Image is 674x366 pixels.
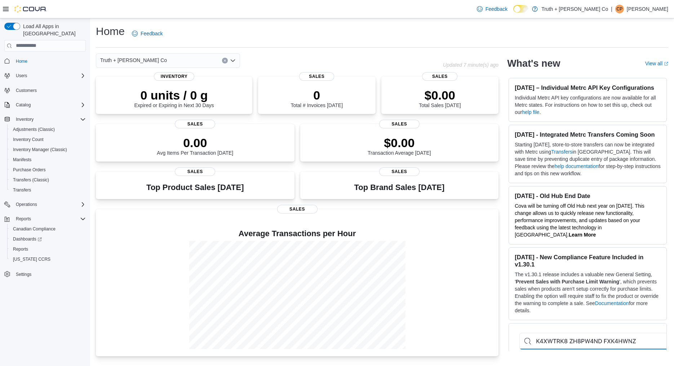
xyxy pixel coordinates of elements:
[485,5,507,13] span: Feedback
[595,300,629,306] a: Documentation
[13,137,44,142] span: Inventory Count
[13,157,31,163] span: Manifests
[10,145,70,154] a: Inventory Manager (Classic)
[157,136,233,156] div: Avg Items Per Transaction [DATE]
[379,120,420,128] span: Sales
[13,115,36,124] button: Inventory
[516,279,619,285] strong: Prevent Sales with Purchase Limit Warning
[515,192,661,199] h3: [DATE] - Old Hub End Date
[277,205,318,213] span: Sales
[230,58,236,63] button: Open list of options
[10,135,46,144] a: Inventory Count
[1,71,89,81] button: Users
[10,255,86,264] span: Washington CCRS
[368,136,431,156] div: Transaction Average [DATE]
[13,101,34,109] button: Catalog
[611,5,612,13] p: |
[13,115,86,124] span: Inventory
[10,186,34,194] a: Transfers
[379,167,420,176] span: Sales
[7,244,89,254] button: Reports
[522,109,539,115] a: help file
[1,85,89,96] button: Customers
[291,88,343,108] div: Total # Invoices [DATE]
[16,272,31,277] span: Settings
[10,155,34,164] a: Manifests
[7,254,89,264] button: [US_STATE] CCRS
[299,72,334,81] span: Sales
[10,166,86,174] span: Purchase Orders
[1,56,89,66] button: Home
[515,271,661,314] p: The v1.30.1 release includes a valuable new General Setting, ' ', which prevents sales when produ...
[134,88,214,108] div: Expired or Expiring in Next 30 Days
[513,5,528,13] input: Dark Mode
[13,226,56,232] span: Canadian Compliance
[13,215,34,223] button: Reports
[16,216,31,222] span: Reports
[10,235,45,243] a: Dashboards
[422,72,458,81] span: Sales
[10,125,58,134] a: Adjustments (Classic)
[474,2,510,16] a: Feedback
[16,202,37,207] span: Operations
[515,253,661,268] h3: [DATE] - New Compliance Feature Included in v1.30.1
[16,116,34,122] span: Inventory
[13,127,55,132] span: Adjustments (Classic)
[13,270,34,279] a: Settings
[13,71,86,80] span: Users
[154,72,194,81] span: Inventory
[10,166,49,174] a: Purchase Orders
[443,62,498,68] p: Updated 7 minute(s) ago
[10,176,86,184] span: Transfers (Classic)
[515,131,661,138] h3: [DATE] - Integrated Metrc Transfers Coming Soon
[7,185,89,195] button: Transfers
[100,56,167,65] span: Truth + [PERSON_NAME] Co
[555,163,599,169] a: help documentation
[13,246,28,252] span: Reports
[13,71,30,80] button: Users
[13,86,40,95] a: Customers
[664,62,668,66] svg: External link
[7,135,89,145] button: Inventory Count
[10,255,53,264] a: [US_STATE] CCRS
[515,141,661,177] p: Starting [DATE], store-to-store transfers can now be integrated with Metrc using in [GEOGRAPHIC_D...
[7,145,89,155] button: Inventory Manager (Classic)
[1,100,89,110] button: Catalog
[96,24,125,39] h1: Home
[1,269,89,279] button: Settings
[7,224,89,234] button: Canadian Compliance
[419,88,461,108] div: Total Sales [DATE]
[4,53,86,298] nav: Complex example
[175,120,215,128] span: Sales
[13,215,86,223] span: Reports
[13,57,30,66] a: Home
[16,88,37,93] span: Customers
[419,88,461,102] p: $0.00
[16,73,27,79] span: Users
[7,165,89,175] button: Purchase Orders
[368,136,431,150] p: $0.00
[10,176,52,184] a: Transfers (Classic)
[175,167,215,176] span: Sales
[515,203,644,238] span: Cova will be turning off Old Hub next year on [DATE]. This change allows us to quickly release ne...
[7,124,89,135] button: Adjustments (Classic)
[13,256,50,262] span: [US_STATE] CCRS
[7,175,89,185] button: Transfers (Classic)
[515,84,661,91] h3: [DATE] – Individual Metrc API Key Configurations
[541,5,608,13] p: Truth + [PERSON_NAME] Co
[291,88,343,102] p: 0
[515,94,661,116] p: Individual Metrc API key configurations are now available for all Metrc states. For instructions ...
[569,232,596,238] strong: Learn More
[20,23,86,37] span: Load All Apps in [GEOGRAPHIC_DATA]
[645,61,668,66] a: View allExternal link
[16,102,31,108] span: Catalog
[13,177,49,183] span: Transfers (Classic)
[10,245,31,253] a: Reports
[7,155,89,165] button: Manifests
[129,26,165,41] a: Feedback
[14,5,47,13] img: Cova
[10,235,86,243] span: Dashboards
[13,147,67,153] span: Inventory Manager (Classic)
[10,186,86,194] span: Transfers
